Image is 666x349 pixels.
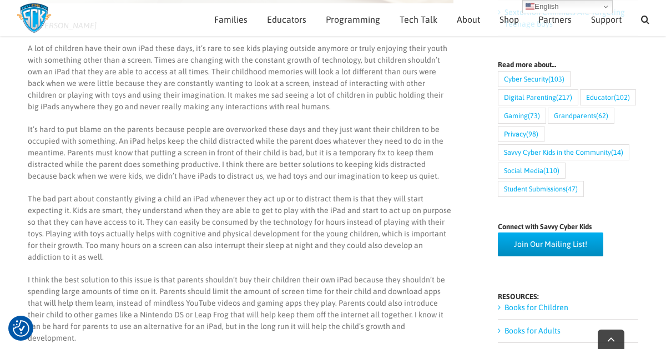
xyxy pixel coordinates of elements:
[498,71,571,87] a: Cyber Security (103 items)
[498,181,584,197] a: Student Submissions (47 items)
[566,181,578,196] span: (47)
[498,61,638,68] h4: Read more about…
[28,274,453,344] p: I think the best solution to this issue is that parents shouldn’t buy their children their own iP...
[28,193,453,263] p: The bad part about constantly giving a child an iPad whenever they act up or to distract them is ...
[526,2,534,11] img: en
[543,163,559,178] span: (110)
[267,15,306,24] span: Educators
[498,126,544,142] a: Privacy (98 items)
[498,108,546,124] a: Gaming (73 items)
[326,15,380,24] span: Programming
[580,89,636,105] a: Educator (102 items)
[528,108,540,123] span: (73)
[548,72,564,87] span: (103)
[611,145,623,160] span: (14)
[498,144,629,160] a: Savvy Cyber Kids in the Community (14 items)
[28,43,453,113] p: A lot of children have their own iPad these days, it’s rare to see kids playing outside anymore o...
[17,3,52,33] img: Savvy Cyber Kids Logo
[514,240,587,249] span: Join Our Mailing List!
[504,326,561,335] a: Books for Adults
[13,320,29,337] img: Revisit consent button
[457,15,480,24] span: About
[526,127,538,141] span: (98)
[400,15,437,24] span: Tech Talk
[498,163,566,179] a: Social Media (110 items)
[500,15,519,24] span: Shop
[596,108,608,123] span: (62)
[498,89,578,105] a: Digital Parenting (217 items)
[591,15,622,24] span: Support
[556,90,572,105] span: (217)
[614,90,630,105] span: (102)
[548,108,614,124] a: Grandparents (62 items)
[28,124,453,182] p: It’s hard to put blame on the parents because people are overworked these days and they just want...
[498,223,638,230] h4: Connect with Savvy Cyber Kids
[214,15,248,24] span: Families
[538,15,572,24] span: Partners
[504,303,568,312] a: Books for Children
[13,320,29,337] button: Consent Preferences
[498,232,603,256] a: Join Our Mailing List!
[498,293,638,300] h4: RESOURCES:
